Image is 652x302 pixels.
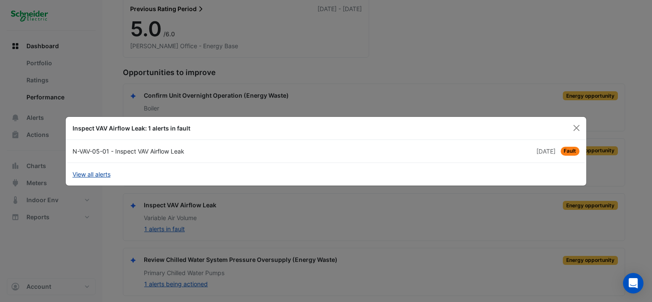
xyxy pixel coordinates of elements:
[67,147,326,156] div: N-VAV-05-01 - Inspect VAV Airflow Leak
[73,125,190,132] b: Inspect VAV Airflow Leak: 1 alerts in fault
[536,148,556,155] span: Tue 02-Sep-2025 11:00 AEST
[623,273,643,293] div: Open Intercom Messenger
[570,122,583,134] button: Close
[73,170,111,179] a: View all alerts
[561,147,580,156] span: Fault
